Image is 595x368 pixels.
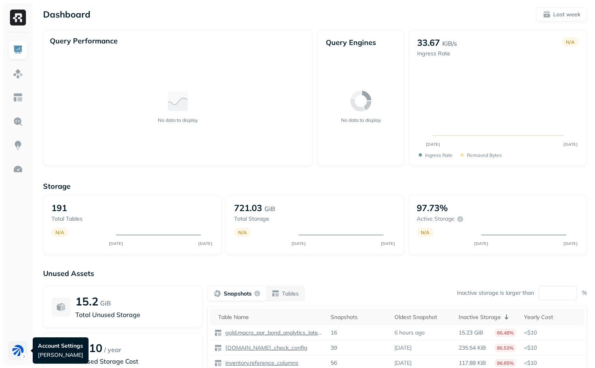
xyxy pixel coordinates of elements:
p: Total storage [234,215,291,223]
div: Snapshots [331,313,387,321]
p: No data to display [341,117,381,123]
p: N/A [238,229,247,235]
p: 86.53% [495,344,516,352]
div: Yearly Cost [524,313,580,321]
img: Insights [13,140,23,151]
p: 6 hours ago [394,329,425,337]
p: Ingress Rate [425,152,453,158]
p: 16 [331,329,337,337]
p: 15.2 [75,294,99,308]
p: Tables [282,290,299,298]
p: Removed bytes [467,152,502,158]
img: Asset Explorer [13,92,23,103]
p: Total tables [51,215,108,223]
p: 97.73% [417,202,448,213]
p: 117.88 KiB [459,359,486,367]
p: % [582,289,587,297]
p: Inactive Storage [459,313,501,321]
img: table [214,344,222,352]
p: Active storage [417,215,455,223]
img: table [214,359,222,367]
tspan: [DATE] [426,142,440,147]
p: 191 [51,202,67,213]
p: GiB [264,204,275,213]
a: [DOMAIN_NAME]_check_config [222,344,307,352]
tspan: [DATE] [381,241,395,246]
p: 721.03 [234,202,262,213]
img: Dashboard [13,45,23,55]
p: Account Settings [38,342,83,350]
p: N/A [566,39,575,45]
p: N/A [421,229,430,235]
p: Dashboard [43,9,91,20]
p: Last week [553,11,580,18]
div: Oldest Snapshot [394,313,451,321]
p: <$10 [524,344,580,352]
img: Assets [13,69,23,79]
p: 33.67 [417,37,440,48]
button: Last week [536,7,587,22]
img: Query Explorer [13,116,23,127]
p: 56 [331,359,337,367]
p: 235.54 KiB [459,344,486,352]
tspan: [DATE] [564,142,578,147]
div: Table Name [218,313,323,321]
p: Query Engines [326,38,396,47]
img: Ryft [10,10,26,25]
p: 15.23 GiB [459,329,483,337]
p: Ingress Rate [417,50,457,57]
p: [DATE] [394,359,412,367]
p: / year [104,345,121,354]
p: 66.48% [495,329,516,337]
p: 39 [331,344,337,352]
p: <$10 [524,359,580,367]
p: inventory.reference_columns [224,359,298,367]
p: Total Unused Storage [75,310,194,319]
p: N/A [55,229,64,235]
p: [DOMAIN_NAME]_check_config [224,344,307,352]
tspan: [DATE] [109,241,123,246]
p: No data to display [158,117,198,123]
p: KiB/s [442,39,457,48]
a: gold.macro_par_bond_analytics_latest [222,329,323,337]
tspan: [DATE] [292,241,306,246]
a: inventory.reference_columns [222,359,298,367]
p: 96.65% [495,359,516,367]
p: Storage [43,182,587,191]
p: Unused Assets [43,269,587,278]
p: Inactive storage is larger than [457,289,534,297]
p: [DATE] [394,344,412,352]
p: <$10 [75,341,102,355]
img: BAM Dev [12,345,24,356]
tspan: [DATE] [475,241,489,246]
tspan: [DATE] [564,241,578,246]
img: table [214,329,222,337]
tspan: [DATE] [199,241,213,246]
p: [PERSON_NAME] [38,351,83,359]
p: Query Performance [50,36,118,45]
p: Snapshots [224,290,252,298]
p: <$10 [524,329,580,337]
p: Unused Storage Cost [75,356,194,366]
p: gold.macro_par_bond_analytics_latest [224,329,323,337]
p: GiB [100,298,111,308]
img: Optimization [13,164,23,174]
